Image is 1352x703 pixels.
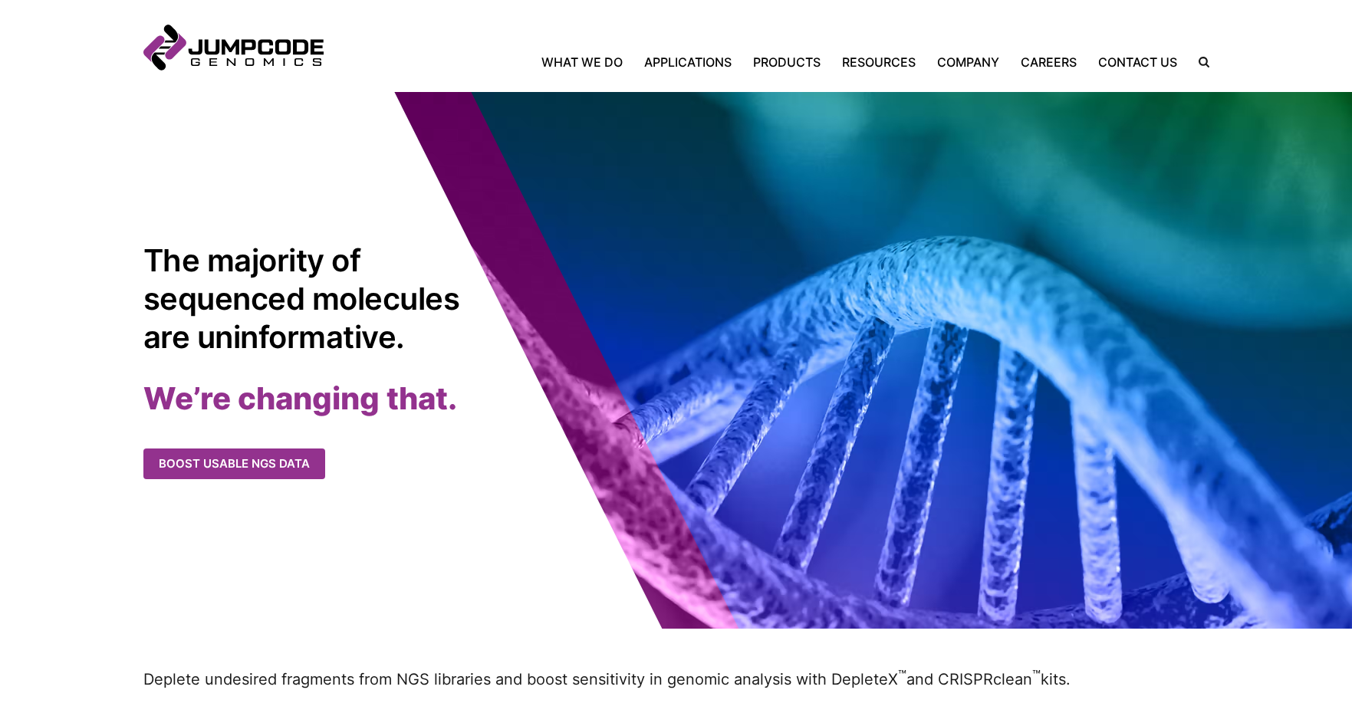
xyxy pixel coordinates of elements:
[1032,669,1041,682] sup: ™
[1188,57,1209,67] label: Search the site.
[143,667,1209,691] p: Deplete undesired fragments from NGS libraries and boost sensitivity in genomic analysis with Dep...
[1087,53,1188,71] a: Contact Us
[831,53,926,71] a: Resources
[143,379,676,418] h2: We’re changing that.
[926,53,1010,71] a: Company
[143,448,325,480] a: Boost usable NGS data
[742,53,831,71] a: Products
[1010,53,1087,71] a: Careers
[324,53,1188,71] nav: Primary Navigation
[633,53,742,71] a: Applications
[541,53,633,71] a: What We Do
[143,241,469,356] h1: The majority of sequenced molecules are uninformative.
[898,669,906,682] sup: ™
